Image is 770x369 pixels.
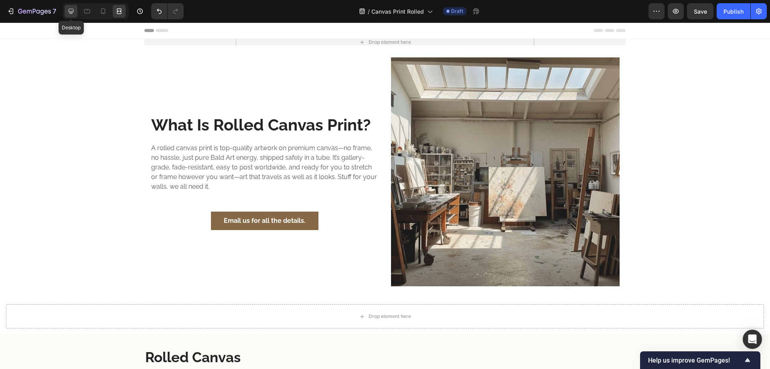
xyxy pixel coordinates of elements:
span: Canvas Print Rolled [371,7,424,16]
div: Drop element here [369,291,411,297]
button: Show survey - Help us improve GemPages! [648,355,752,365]
span: Save [694,8,707,15]
p: A rolled canvas print is top-quality artwork on premium canvas—no frame, no hassle, just pure Bal... [151,121,378,169]
p: Email us for all the details. [224,194,306,203]
button: Publish [717,3,750,19]
span: / [368,7,370,16]
div: Open Intercom Messenger [743,330,762,349]
button: Save [687,3,713,19]
img: Artist_creative_space.jpg [391,35,620,264]
span: Help us improve GemPages! [648,357,743,364]
button: 7 [3,3,60,19]
p: 7 [53,6,56,16]
h2: Rolled Canvas [144,325,626,345]
strong: What Is Rolled Canvas Print? [151,93,371,112]
button: <p>Email us for all the details.</p> [211,189,318,208]
div: Drop element here [369,16,411,23]
div: Undo/Redo [151,3,184,19]
div: Publish [723,7,744,16]
span: Draft [451,8,463,15]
